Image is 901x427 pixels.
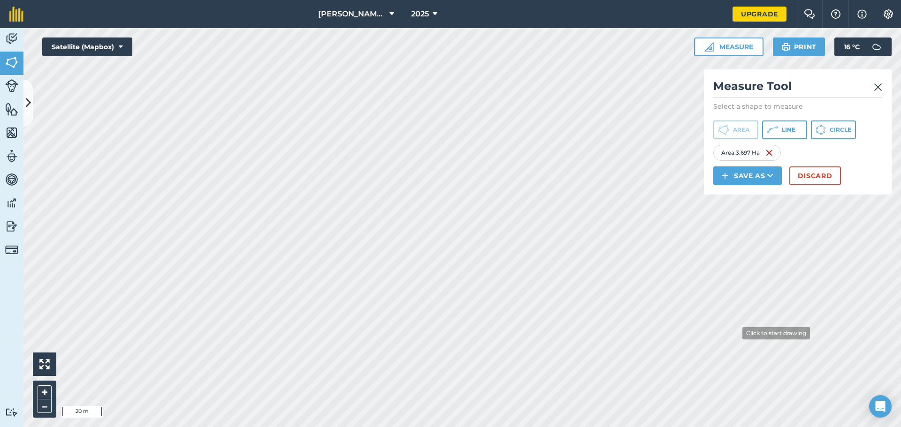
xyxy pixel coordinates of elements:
img: svg+xml;base64,PD94bWwgdmVyc2lvbj0iMS4wIiBlbmNvZGluZz0idXRmLTgiPz4KPCEtLSBHZW5lcmF0b3I6IEFkb2JlIE... [5,79,18,92]
img: fieldmargin Logo [9,7,23,22]
img: A question mark icon [830,9,841,19]
img: svg+xml;base64,PD94bWwgdmVyc2lvbj0iMS4wIiBlbmNvZGluZz0idXRmLTgiPz4KPCEtLSBHZW5lcmF0b3I6IEFkb2JlIE... [5,243,18,256]
img: svg+xml;base64,PHN2ZyB4bWxucz0iaHR0cDovL3d3dy53My5vcmcvMjAwMC9zdmciIHdpZHRoPSI1NiIgaGVpZ2h0PSI2MC... [5,126,18,140]
span: Area [733,126,749,134]
p: Select a shape to measure [713,102,882,111]
img: svg+xml;base64,PD94bWwgdmVyc2lvbj0iMS4wIiBlbmNvZGluZz0idXRmLTgiPz4KPCEtLSBHZW5lcmF0b3I6IEFkb2JlIE... [5,408,18,417]
img: svg+xml;base64,PD94bWwgdmVyc2lvbj0iMS4wIiBlbmNvZGluZz0idXRmLTgiPz4KPCEtLSBHZW5lcmF0b3I6IEFkb2JlIE... [5,196,18,210]
a: Upgrade [733,7,786,22]
span: 2025 [411,8,429,20]
img: svg+xml;base64,PD94bWwgdmVyc2lvbj0iMS4wIiBlbmNvZGluZz0idXRmLTgiPz4KPCEtLSBHZW5lcmF0b3I6IEFkb2JlIE... [5,32,18,46]
button: Save as [713,166,782,185]
span: [PERSON_NAME] Homefarm [318,8,386,20]
button: Area [713,120,758,139]
img: svg+xml;base64,PD94bWwgdmVyc2lvbj0iMS4wIiBlbmNvZGluZz0idXRmLTgiPz4KPCEtLSBHZW5lcmF0b3I6IEFkb2JlIE... [5,172,18,187]
div: Click to start drawing [742,327,810,339]
img: svg+xml;base64,PHN2ZyB4bWxucz0iaHR0cDovL3d3dy53My5vcmcvMjAwMC9zdmciIHdpZHRoPSIxOSIgaGVpZ2h0PSIyNC... [781,41,790,52]
button: – [38,399,52,413]
img: svg+xml;base64,PHN2ZyB4bWxucz0iaHR0cDovL3d3dy53My5vcmcvMjAwMC9zdmciIHdpZHRoPSIxNiIgaGVpZ2h0PSIyNC... [765,147,773,158]
button: Print [773,37,825,56]
img: svg+xml;base64,PD94bWwgdmVyc2lvbj0iMS4wIiBlbmNvZGluZz0idXRmLTgiPz4KPCEtLSBHZW5lcmF0b3I6IEFkb2JlIE... [5,149,18,163]
img: svg+xml;base64,PHN2ZyB4bWxucz0iaHR0cDovL3d3dy53My5vcmcvMjAwMC9zdmciIHdpZHRoPSIxNyIgaGVpZ2h0PSIxNy... [857,8,867,20]
img: Ruler icon [704,42,714,52]
img: svg+xml;base64,PHN2ZyB4bWxucz0iaHR0cDovL3d3dy53My5vcmcvMjAwMC9zdmciIHdpZHRoPSIyMiIgaGVpZ2h0PSIzMC... [874,82,882,93]
h2: Measure Tool [713,79,882,98]
img: svg+xml;base64,PHN2ZyB4bWxucz0iaHR0cDovL3d3dy53My5vcmcvMjAwMC9zdmciIHdpZHRoPSI1NiIgaGVpZ2h0PSI2MC... [5,55,18,69]
button: Circle [811,120,856,139]
div: Area : 3.697 Ha [713,145,781,161]
div: Open Intercom Messenger [869,395,892,418]
span: Line [782,126,795,134]
img: Four arrows, one pointing top left, one top right, one bottom right and the last bottom left [39,359,50,369]
button: Discard [789,166,841,185]
span: Circle [830,126,851,134]
button: 16 °C [834,37,892,56]
img: svg+xml;base64,PD94bWwgdmVyc2lvbj0iMS4wIiBlbmNvZGluZz0idXRmLTgiPz4KPCEtLSBHZW5lcmF0b3I6IEFkb2JlIE... [867,37,886,56]
button: Measure [694,37,764,56]
img: svg+xml;base64,PHN2ZyB4bWxucz0iaHR0cDovL3d3dy53My5vcmcvMjAwMC9zdmciIHdpZHRoPSI1NiIgaGVpZ2h0PSI2MC... [5,102,18,116]
button: + [38,385,52,399]
img: Two speech bubbles overlapping with the left bubble in the forefront [804,9,815,19]
img: svg+xml;base64,PD94bWwgdmVyc2lvbj0iMS4wIiBlbmNvZGluZz0idXRmLTgiPz4KPCEtLSBHZW5lcmF0b3I6IEFkb2JlIE... [5,219,18,233]
span: 16 ° C [844,37,860,56]
img: svg+xml;base64,PHN2ZyB4bWxucz0iaHR0cDovL3d3dy53My5vcmcvMjAwMC9zdmciIHdpZHRoPSIxNCIgaGVpZ2h0PSIyNC... [722,170,728,181]
button: Line [762,120,807,139]
button: Satellite (Mapbox) [42,37,132,56]
img: A cog icon [883,9,894,19]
